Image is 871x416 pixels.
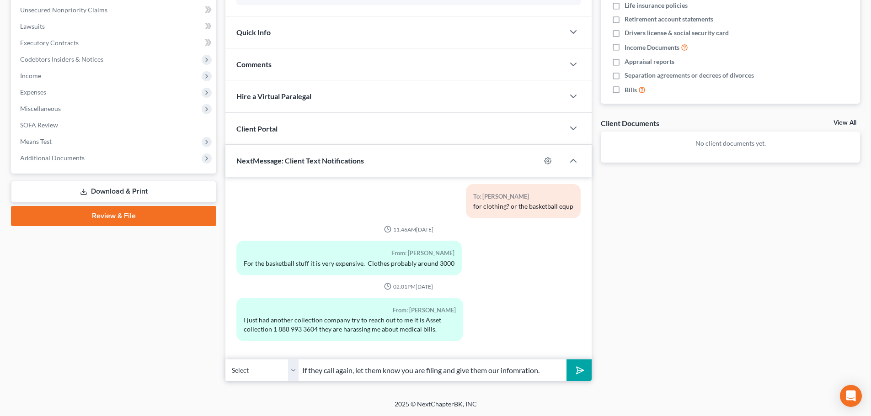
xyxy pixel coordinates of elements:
span: Appraisal reports [625,57,674,66]
span: NextMessage: Client Text Notifications [236,156,364,165]
a: SOFA Review [13,117,216,133]
span: Unsecured Nonpriority Claims [20,6,107,14]
a: Review & File [11,206,216,226]
span: Quick Info [236,28,271,37]
p: No client documents yet. [608,139,853,148]
span: Lawsuits [20,22,45,30]
div: From: [PERSON_NAME] [244,305,455,316]
div: Client Documents [601,118,659,128]
div: 11:46AM[DATE] [236,226,581,233]
a: Lawsuits [13,18,216,35]
span: Drivers license & social security card [625,28,729,37]
div: For the basketball stuff it is very expensive. Clothes probably around 3000 [244,259,454,268]
span: Bills [625,85,637,95]
span: Separation agreements or decrees of divorces [625,71,754,80]
span: Means Test [20,137,52,145]
a: View All [834,120,856,126]
div: To: [PERSON_NAME] [473,191,573,202]
div: Open Intercom Messenger [840,385,862,407]
span: Income [20,72,41,79]
a: Executory Contracts [13,35,216,51]
span: Hire a Virtual Paralegal [236,92,311,100]
span: Retirement account statements [625,15,713,24]
a: Unsecured Nonpriority Claims [13,2,216,18]
span: Additional Documents [20,154,85,162]
input: Say something... [299,359,566,381]
span: Codebtors Insiders & Notices [20,55,103,63]
span: Life insurance policies [625,1,688,10]
div: From: [PERSON_NAME] [244,248,454,258]
span: Client Portal [236,124,278,133]
span: SOFA Review [20,121,58,129]
div: 2025 © NextChapterBK, INC [175,400,696,416]
span: Executory Contracts [20,39,79,47]
div: 02:01PM[DATE] [236,283,581,290]
span: Income Documents [625,43,679,52]
span: Miscellaneous [20,105,61,112]
span: Comments [236,60,272,68]
span: Expenses [20,88,46,96]
div: for clothing? or the basketball equp [473,202,573,211]
a: Download & Print [11,181,216,202]
div: I just had another collection company try to reach out to me it is Asset collection 1 888 993 360... [244,316,455,334]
